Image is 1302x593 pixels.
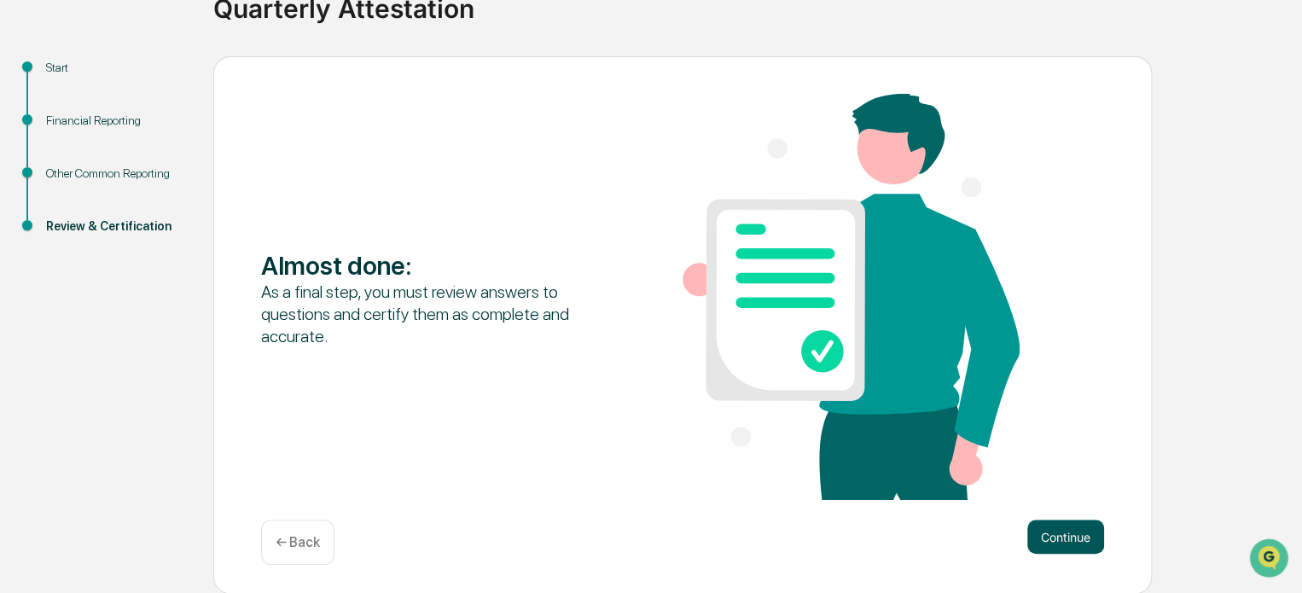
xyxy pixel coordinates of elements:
span: Pylon [170,289,206,302]
img: 1746055101610-c473b297-6a78-478c-a979-82029cc54cd1 [17,131,48,161]
iframe: Open customer support [1247,537,1293,583]
div: 🗄️ [124,217,137,230]
button: Start new chat [290,136,311,156]
div: We're available if you need us! [58,148,216,161]
p: ← Back [276,534,320,550]
span: Data Lookup [34,247,108,265]
img: Almost done [683,94,1020,500]
div: Other Common Reporting [46,165,186,183]
a: Powered byPylon [120,288,206,302]
span: Attestations [141,215,212,232]
a: 🖐️Preclearance [10,208,117,239]
div: Start new chat [58,131,280,148]
p: How can we help? [17,36,311,63]
div: As a final step, you must review answers to questions and certify them as complete and accurate. [261,281,598,347]
div: 🔎 [17,249,31,263]
div: Almost done : [261,250,598,281]
a: 🗄️Attestations [117,208,218,239]
div: Review & Certification [46,218,186,235]
div: Financial Reporting [46,112,186,130]
span: Preclearance [34,215,110,232]
button: Continue [1027,520,1104,554]
a: 🔎Data Lookup [10,241,114,271]
div: 🖐️ [17,217,31,230]
div: Start [46,59,186,77]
